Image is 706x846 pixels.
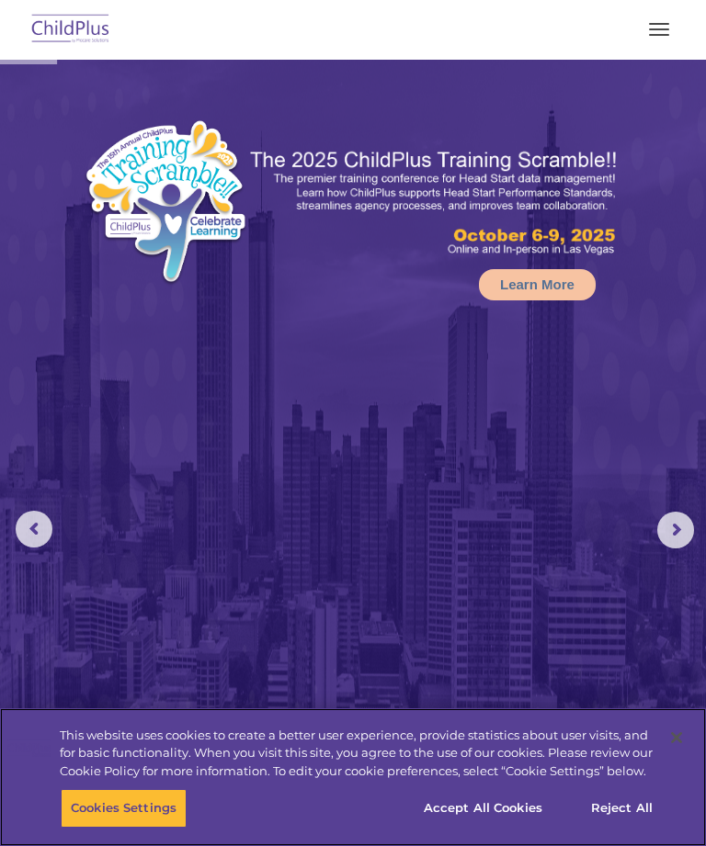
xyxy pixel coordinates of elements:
img: ChildPlus by Procare Solutions [28,8,114,51]
button: Reject All [564,789,679,828]
button: Close [656,717,697,758]
div: This website uses cookies to create a better user experience, provide statistics about user visit... [60,727,656,781]
a: Learn More [479,269,596,300]
button: Cookies Settings [61,789,187,828]
button: Accept All Cookies [414,789,552,828]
